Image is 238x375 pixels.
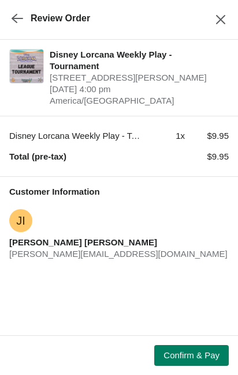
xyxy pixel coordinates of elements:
[50,49,223,72] span: Disney Lorcana Weekly Play - Tournament
[31,12,90,25] h2: Review Order
[9,209,32,232] span: James
[10,50,43,83] img: Disney Lorcana Weekly Play - Tournament | 2040 Louetta Rd Ste I Spring, TX 77388 | August 17 | 4:...
[9,237,157,247] span: [PERSON_NAME] [PERSON_NAME]
[141,130,185,142] div: 1 x
[9,187,100,196] span: Customer Information
[154,345,229,366] button: Confirm & Pay
[50,72,223,84] span: [STREET_ADDRESS][PERSON_NAME]
[185,130,229,142] div: $9.95
[50,84,223,107] span: [DATE] 4:00 pm America/[GEOGRAPHIC_DATA]
[9,130,141,142] div: Disney Lorcana Weekly Play - Tournament
[163,351,220,360] span: Confirm & Pay
[185,151,229,162] div: $9.95
[9,249,228,259] span: [PERSON_NAME][EMAIL_ADDRESS][DOMAIN_NAME]
[16,214,25,227] text: JI
[9,151,66,161] strong: Total (pre-tax)
[210,9,231,30] button: Close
